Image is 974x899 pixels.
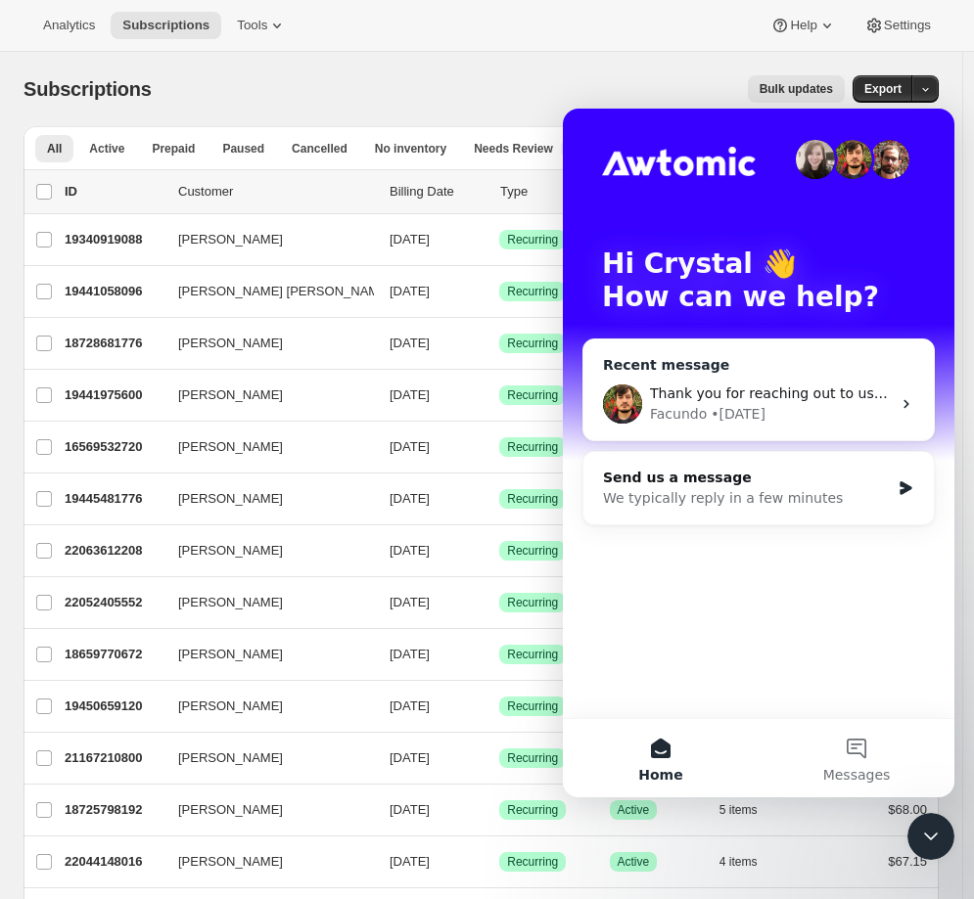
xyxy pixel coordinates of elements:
[178,800,283,820] span: [PERSON_NAME]
[390,750,430,765] span: [DATE]
[65,182,162,202] p: ID
[507,854,558,870] span: Recurring
[178,645,283,664] span: [PERSON_NAME]
[507,387,558,403] span: Recurring
[178,489,283,509] span: [PERSON_NAME]
[65,230,162,249] p: 19340919088
[65,744,927,772] div: 21167210800[PERSON_NAME][DATE]SuccessRecurringSuccessActive3 items$68.00
[166,535,362,566] button: [PERSON_NAME]
[178,230,283,249] span: [PERSON_NAME]
[65,697,162,716] p: 19450659120
[178,385,283,405] span: [PERSON_NAME]
[65,589,927,616] div: 22052405552[PERSON_NAME][DATE]SuccessRecurringSuccessActive3 items$41.40
[390,284,430,298] span: [DATE]
[152,141,195,157] span: Prepaid
[390,595,430,609] span: [DATE]
[390,854,430,869] span: [DATE]
[507,750,558,766] span: Recurring
[884,18,931,33] span: Settings
[760,81,833,97] span: Bulk updates
[31,12,107,39] button: Analytics
[507,491,558,507] span: Recurring
[390,543,430,558] span: [DATE]
[65,385,162,405] p: 19441975600
[474,141,553,157] span: Needs Review
[178,334,283,353] span: [PERSON_NAME]
[23,78,152,100] span: Subscriptions
[853,75,913,103] button: Export
[390,439,430,454] span: [DATE]
[507,543,558,559] span: Recurring
[178,748,283,768] span: [PERSON_NAME]
[507,232,558,247] span: Recurring
[47,141,62,157] span: All
[719,802,758,818] span: 5 items
[166,380,362,411] button: [PERSON_NAME]
[390,698,430,713] span: [DATE]
[166,587,362,618] button: [PERSON_NAME]
[65,800,162,820] p: 18725798192
[122,18,209,33] span: Subscriptions
[65,641,927,668] div: 18659770672[PERSON_NAME][DATE]SuccessRecurringSuccessActive5 items$70.55
[719,848,779,876] button: 4 items
[390,491,430,506] span: [DATE]
[65,645,162,664] p: 18659770672
[111,12,221,39] button: Subscriptions
[178,282,391,301] span: [PERSON_NAME] [PERSON_NAME]
[166,224,362,255] button: [PERSON_NAME]
[507,698,558,714] span: Recurring
[292,141,348,157] span: Cancelled
[166,639,362,670] button: [PERSON_NAME]
[65,748,162,768] p: 21167210800
[225,12,299,39] button: Tools
[43,18,95,33] span: Analytics
[888,802,927,817] span: $68.00
[748,75,845,103] button: Bulk updates
[166,691,362,722] button: [PERSON_NAME]
[89,141,124,157] span: Active
[166,794,362,826] button: [PERSON_NAME]
[375,141,446,157] span: No inventory
[507,336,558,351] span: Recurring
[65,485,927,513] div: 19445481776[PERSON_NAME][DATE]SuccessRecurringSuccessActive3 items$51.30
[166,276,362,307] button: [PERSON_NAME] [PERSON_NAME]
[65,330,927,357] div: 18728681776[PERSON_NAME][DATE]SuccessRecurringSuccessActive3 items$48.60
[500,182,595,202] div: Type
[390,232,430,247] span: [DATE]
[719,796,779,824] button: 5 items
[65,226,927,253] div: 19340919088[PERSON_NAME][DATE]SuccessRecurringSuccessActive3 items$43.20
[65,848,927,876] div: 22044148016[PERSON_NAME][DATE]SuccessRecurringSuccessActive4 items$67.15
[166,846,362,877] button: [PERSON_NAME]
[65,433,927,461] div: 16569532720[PERSON_NAME][DATE]SuccessRecurringSuccessActive4 items$66.30
[65,437,162,457] p: 16569532720
[563,109,954,797] iframe: Intercom live chat
[65,796,927,824] div: 18725798192[PERSON_NAME][DATE]SuccessRecurringSuccessActive5 items$68.00
[390,182,485,202] p: Billing Date
[65,541,162,561] p: 22063612208
[166,742,362,774] button: [PERSON_NAME]
[65,693,927,720] div: 19450659120[PERSON_NAME][DATE]SuccessRecurringSuccessActive3 items$42.30
[790,18,816,33] span: Help
[853,12,943,39] button: Settings
[507,647,558,662] span: Recurring
[178,182,374,202] p: Customer
[719,854,758,870] span: 4 items
[390,387,430,402] span: [DATE]
[178,437,283,457] span: [PERSON_NAME]
[618,854,650,870] span: Active
[65,489,162,509] p: 19445481776
[507,439,558,455] span: Recurring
